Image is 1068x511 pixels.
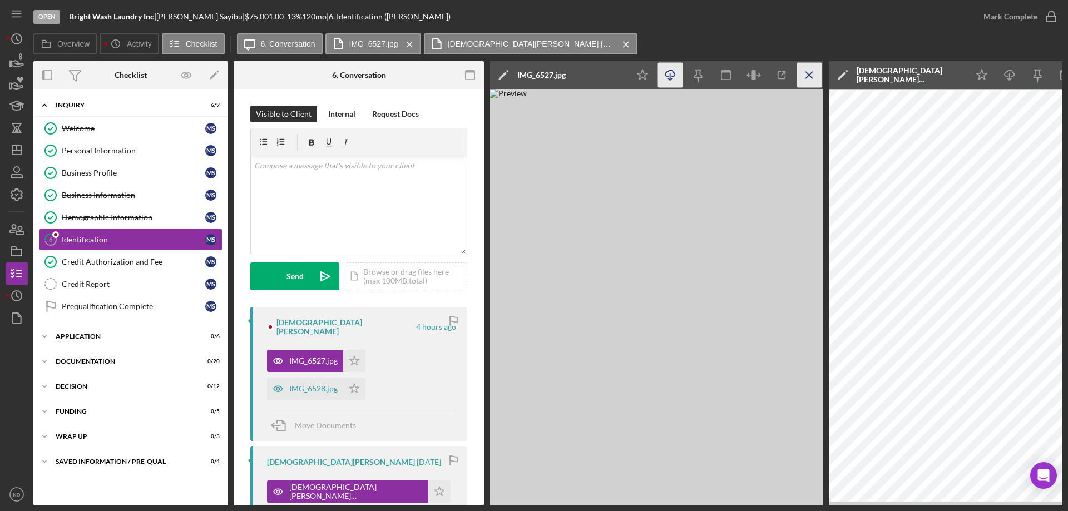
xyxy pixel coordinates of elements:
div: Prequalification Complete [62,302,205,311]
a: WelcomeMS [39,117,222,140]
div: [DEMOGRAPHIC_DATA][PERSON_NAME] [DEMOGRAPHIC_DATA] Certificate.pdf [857,66,962,84]
button: Activity [100,33,159,54]
div: M S [205,234,216,245]
button: Overview [33,33,97,54]
a: Credit ReportMS [39,273,222,295]
div: Credit Report [62,280,205,289]
div: [DEMOGRAPHIC_DATA][PERSON_NAME] [267,458,415,467]
button: Mark Complete [972,6,1062,28]
label: IMG_6527.jpg [349,39,398,48]
div: Open Intercom Messenger [1030,462,1057,489]
div: M S [205,123,216,134]
a: Credit Authorization and FeeMS [39,251,222,273]
label: 6. Conversation [261,39,315,48]
div: 0 / 12 [200,383,220,390]
button: [DEMOGRAPHIC_DATA][PERSON_NAME] [DEMOGRAPHIC_DATA] Certificate.pdf [424,33,637,54]
div: Personal Information [62,146,205,155]
div: IMG_6527.jpg [289,356,338,365]
div: 0 / 6 [200,333,220,340]
button: IMG_6527.jpg [325,33,421,54]
div: Send [286,262,304,290]
img: Preview [489,89,823,505]
button: IMG_6528.jpg [267,378,365,400]
button: Move Documents [267,411,367,439]
div: M S [205,279,216,290]
text: KD [13,492,20,498]
div: M S [205,212,216,223]
a: Demographic InformationMS [39,206,222,229]
button: IMG_6527.jpg [267,350,365,372]
div: | 6. Identification ([PERSON_NAME]) [327,12,451,21]
div: Business Profile [62,168,205,177]
div: [PERSON_NAME] Sayibu | [156,12,245,21]
div: $75,001.00 [245,12,287,21]
div: Welcome [62,124,205,133]
div: Inquiry [56,102,192,108]
a: Business ProfileMS [39,162,222,184]
div: [DEMOGRAPHIC_DATA][PERSON_NAME] [DEMOGRAPHIC_DATA] Certificate.pdf [289,483,423,500]
div: M S [205,256,216,267]
a: 6IdentificationMS [39,229,222,251]
button: Visible to Client [250,106,317,122]
div: M S [205,190,216,201]
div: IMG_6527.jpg [517,71,566,80]
b: Bright Wash Laundry Inc [69,12,154,21]
div: Open [33,10,60,24]
button: Checklist [162,33,225,54]
div: Funding [56,408,192,415]
div: 6. Conversation [332,71,386,80]
a: Prequalification CompleteMS [39,295,222,317]
label: Overview [57,39,90,48]
span: Move Documents [295,420,356,430]
div: 120 mo [302,12,327,21]
div: Credit Authorization and Fee [62,257,205,266]
label: Checklist [186,39,217,48]
a: Personal InformationMS [39,140,222,162]
div: Business Information [62,191,205,200]
div: Checklist [115,71,147,80]
button: Internal [323,106,361,122]
div: 6 / 9 [200,102,220,108]
label: Activity [127,39,151,48]
div: M S [205,301,216,312]
button: Send [250,262,339,290]
div: Mark Complete [983,6,1037,28]
button: [DEMOGRAPHIC_DATA][PERSON_NAME] [DEMOGRAPHIC_DATA] Certificate.pdf [267,480,451,503]
div: Request Docs [372,106,419,122]
div: Decision [56,383,192,390]
div: Saved Information / Pre-Qual [56,458,192,465]
div: [DEMOGRAPHIC_DATA][PERSON_NAME] [276,318,414,336]
div: Identification [62,235,205,244]
div: M S [205,167,216,178]
div: 0 / 3 [200,433,220,440]
time: 2025-08-26 15:45 [416,323,456,331]
tspan: 6 [49,236,53,243]
div: Internal [328,106,355,122]
div: 13 % [287,12,302,21]
div: Demographic Information [62,213,205,222]
button: Request Docs [367,106,424,122]
div: M S [205,145,216,156]
div: IMG_6528.jpg [289,384,338,393]
div: | [69,12,156,21]
button: 6. Conversation [237,33,323,54]
label: [DEMOGRAPHIC_DATA][PERSON_NAME] [DEMOGRAPHIC_DATA] Certificate.pdf [448,39,615,48]
div: Application [56,333,192,340]
div: Documentation [56,358,192,365]
div: 0 / 5 [200,408,220,415]
a: Business InformationMS [39,184,222,206]
div: Visible to Client [256,106,311,122]
div: 0 / 20 [200,358,220,365]
time: 2025-08-20 20:52 [417,458,441,467]
div: 0 / 4 [200,458,220,465]
div: Wrap up [56,433,192,440]
button: KD [6,483,28,505]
